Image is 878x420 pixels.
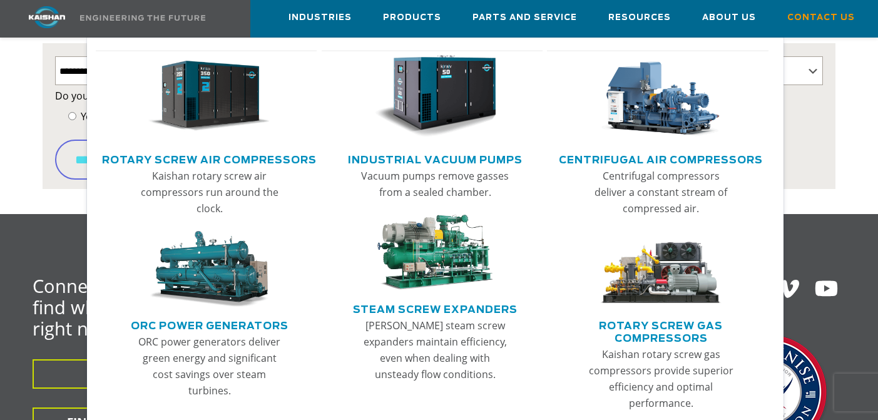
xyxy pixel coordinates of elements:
p: Kaishan rotary screw air compressors run around the clock. [135,168,285,217]
a: Industrial Vacuum Pumps [348,149,523,168]
a: Steam Screw Expanders [353,299,518,317]
img: Engineering the future [80,15,205,21]
span: About Us [702,11,756,25]
span: Yes [78,110,96,123]
form: Contact form [55,87,823,180]
a: Products [383,1,441,34]
p: Vacuum pumps remove gasses from a sealed chamber. [360,168,511,200]
a: About Us [702,1,756,34]
img: Vimeo [778,280,799,298]
img: thumb-ORC-Power-Generators [148,231,271,307]
span: Industries [288,11,352,25]
a: Industries [288,1,352,34]
a: ORC Power Generators [131,315,288,334]
label: Do you currently own a Kaishan compressor? [55,87,823,105]
img: thumb-Centrifugal-Air-Compressors [600,55,722,138]
span: Connect with us and find what you need right now. [33,274,207,341]
img: thumb-Rotary-Screw-Air-Compressors [148,55,271,138]
a: Rotary Screw Gas Compressors [553,315,768,346]
p: [PERSON_NAME] steam screw expanders maintain efficiency, even when dealing with unsteady flow con... [360,317,511,382]
button: CONTACT US [33,359,223,389]
span: Contact Us [787,11,855,25]
span: Products [383,11,441,25]
img: Youtube [814,277,839,301]
img: thumb-Steam-Screw-Expanders [374,215,497,291]
p: Centrifugal compressors deliver a constant stream of compressed air. [586,168,736,217]
img: thumb-Rotary-Screw-Gas-Compressors [600,231,722,307]
p: ORC power generators deliver green energy and significant cost savings over steam turbines. [135,334,285,399]
a: Rotary Screw Air Compressors [102,149,317,168]
p: Kaishan rotary screw gas compressors provide superior efficiency and optimal performance. [586,346,736,411]
input: Yes [68,112,76,120]
a: Resources [608,1,671,34]
a: Centrifugal Air Compressors [559,149,763,168]
img: thumb-Industrial-Vacuum-Pumps [374,55,497,138]
span: Parts and Service [472,11,577,25]
a: Parts and Service [472,1,577,34]
a: Contact Us [787,1,855,34]
span: Resources [608,11,671,25]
